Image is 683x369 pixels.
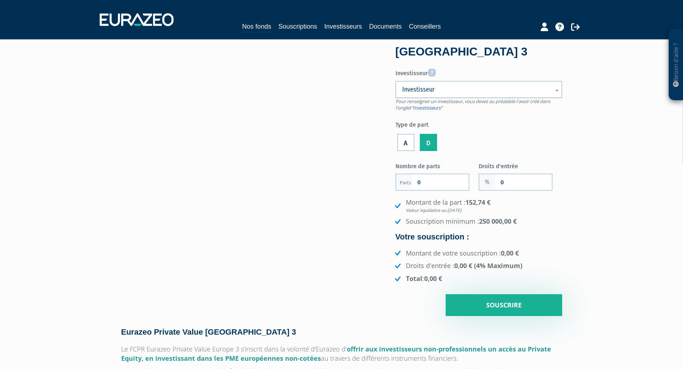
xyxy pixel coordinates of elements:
li: Souscription minimum : [393,217,562,226]
strong: 0,00 € (4% Maximum) [454,261,522,270]
h4: Votre souscription : [395,233,562,241]
h4: Eurazeo Private Value [GEOGRAPHIC_DATA] 3 [121,328,562,336]
div: Eurazeo Private Value [GEOGRAPHIC_DATA] 3 [395,27,562,60]
li: Montant de la part : [393,198,562,213]
a: Documents [369,21,402,31]
span: Investisseur [402,85,546,94]
label: Type de part [395,118,562,129]
iframe: YouTube video player [121,30,375,173]
input: Nombre de part souhaité [412,174,469,190]
a: Souscriptions [278,21,317,31]
strong: 250 000,00 € [479,217,517,225]
label: A [397,134,414,151]
a: "Investisseurs" [411,105,442,111]
a: Conseillers [409,21,441,31]
img: 1732889491-logotype_eurazeo_blanc_rvb.png [100,13,174,26]
span: offrir aux investisseurs non-professionnels un accès au Private Equity, en investissant dans les ... [121,345,551,363]
li: Montant de votre souscription : [393,249,562,258]
label: Nombre de parts [395,160,479,171]
label: Droits d'entrée [479,160,562,171]
input: Frais d'entrée [495,174,552,190]
strong: 0,00 € [424,274,442,283]
strong: 0,00 € [501,249,519,257]
li: Droits d'entrée : [393,261,562,271]
em: Valeur liquidative au [DATE] [406,207,562,213]
p: Le FCPR Eurazeo Private Value Europe 3 s’inscrit dans la volonté d'Eurazeo d’ au travers de diffé... [121,344,562,363]
a: Investisseurs [324,21,362,31]
label: Investisseur [395,66,562,78]
span: Pour renseigner un investisseur, vous devez au préalable l'avoir créé dans l'onglet [395,98,550,111]
input: Souscrire [446,294,562,316]
p: Besoin d'aide ? [672,33,680,97]
li: : [393,274,562,283]
label: D [420,134,437,151]
strong: 152,74 € [406,198,562,213]
strong: Total [406,274,422,283]
a: Nos fonds [242,21,271,33]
